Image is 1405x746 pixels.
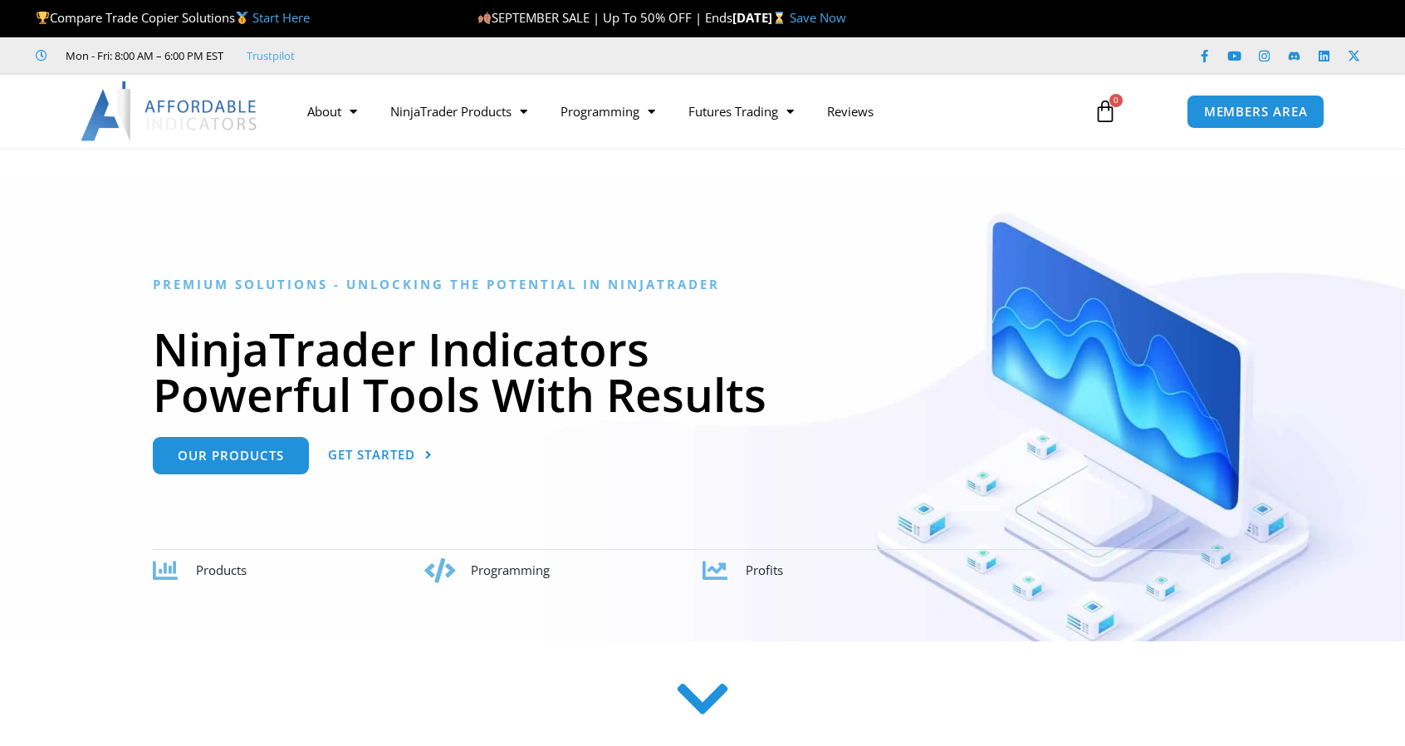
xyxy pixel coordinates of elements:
[291,92,374,130] a: About
[61,46,223,66] span: Mon - Fri: 8:00 AM – 6:00 PM EST
[746,562,783,578] span: Profits
[1187,95,1325,129] a: MEMBERS AREA
[328,449,415,461] span: Get Started
[810,92,890,130] a: Reviews
[153,326,1253,417] h1: NinjaTrader Indicators Powerful Tools With Results
[471,562,550,578] span: Programming
[477,9,732,26] span: SEPTEMBER SALE | Up To 50% OFF | Ends
[1069,87,1142,135] a: 0
[196,562,247,578] span: Products
[37,12,49,24] img: 🏆
[291,92,1075,130] nav: Menu
[1109,94,1123,107] span: 0
[478,12,491,24] img: 🍂
[247,46,295,66] a: Trustpilot
[81,81,259,141] img: LogoAI | Affordable Indicators – NinjaTrader
[790,9,846,26] a: Save Now
[773,12,786,24] img: ⌛
[252,9,310,26] a: Start Here
[153,277,1253,292] h6: Premium Solutions - Unlocking the Potential in NinjaTrader
[544,92,672,130] a: Programming
[672,92,810,130] a: Futures Trading
[153,437,309,474] a: Our Products
[178,449,284,462] span: Our Products
[236,12,248,24] img: 🥇
[374,92,544,130] a: NinjaTrader Products
[1204,106,1308,118] span: MEMBERS AREA
[328,437,433,474] a: Get Started
[732,9,790,26] strong: [DATE]
[36,9,310,26] span: Compare Trade Copier Solutions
